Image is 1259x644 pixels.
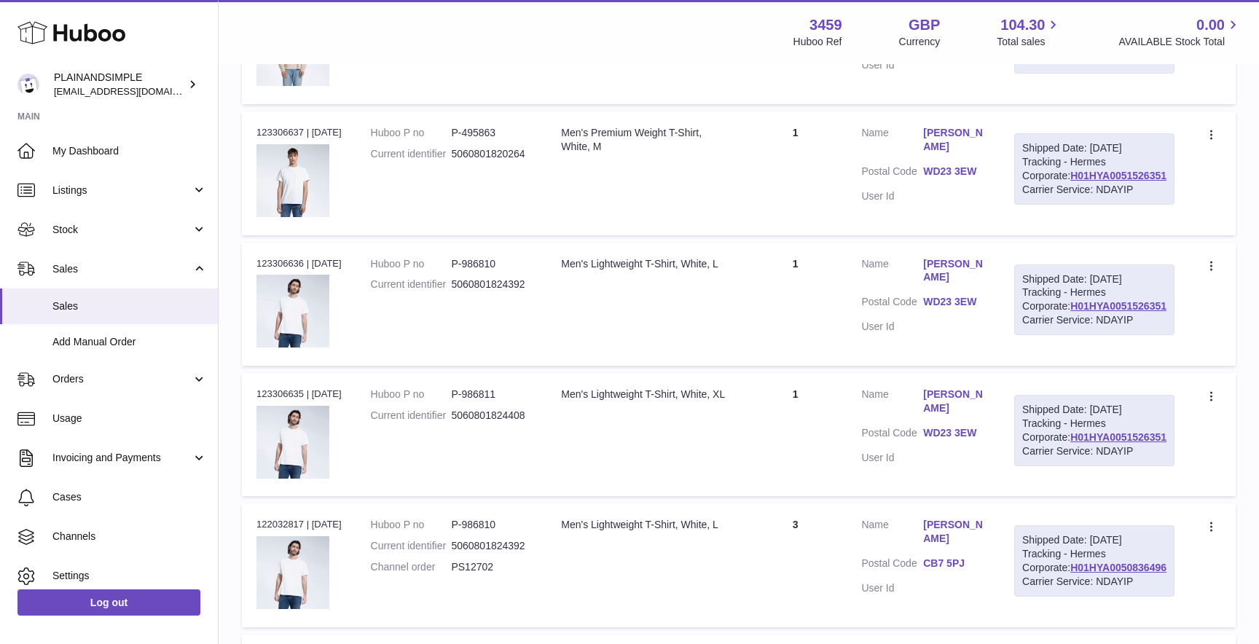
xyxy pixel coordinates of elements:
dt: Postal Code [861,165,923,182]
dt: Name [861,388,923,419]
span: 104.30 [1000,15,1045,35]
span: Orders [52,372,192,386]
dt: User Id [861,320,923,334]
span: Settings [52,569,207,583]
img: duco@plainandsimple.com [17,74,39,95]
div: Currency [899,35,941,49]
dd: P-986811 [451,388,532,401]
a: H01HYA0051526351 [1070,431,1166,443]
a: Log out [17,589,200,616]
a: 104.30 Total sales [997,15,1062,49]
div: Shipped Date: [DATE] [1022,272,1166,286]
div: Huboo Ref [793,35,842,49]
div: Shipped Date: [DATE] [1022,141,1166,155]
dd: P-495863 [451,126,532,140]
img: 34591716549331.jpeg [256,536,329,609]
dt: User Id [861,58,923,72]
strong: GBP [909,15,940,35]
dt: User Id [861,581,923,595]
div: 123306637 | [DATE] [256,126,342,139]
dt: Huboo P no [371,126,452,140]
div: Carrier Service: NDAYIP [1022,183,1166,197]
dt: Postal Code [861,426,923,444]
dt: User Id [861,189,923,203]
dt: Postal Code [861,295,923,313]
span: My Dashboard [52,144,207,158]
div: 123306635 | [DATE] [256,388,342,401]
dd: 5060801824408 [451,409,532,423]
div: Shipped Date: [DATE] [1022,403,1166,417]
a: [PERSON_NAME] [923,388,985,415]
div: Men's Premium Weight T-Shirt, White, M [561,126,729,154]
div: PLAINANDSIMPLE [54,71,185,98]
dt: Postal Code [861,557,923,574]
td: 1 [744,111,847,235]
span: Channels [52,530,207,543]
dt: Huboo P no [371,257,452,271]
div: Men's Lightweight T-Shirt, White, XL [561,388,729,401]
div: Carrier Service: NDAYIP [1022,575,1166,589]
img: 34591716549321.jpeg [256,406,329,479]
img: 34591716549331.jpeg [256,275,329,347]
span: Usage [52,412,207,425]
a: [PERSON_NAME] [923,518,985,546]
div: Men's Lightweight T-Shirt, White, L [561,518,729,532]
div: Tracking - Hermes Corporate: [1014,395,1174,466]
div: Tracking - Hermes Corporate: [1014,525,1174,597]
dt: Current identifier [371,539,452,553]
a: WD23 3EW [923,165,985,178]
td: 1 [744,373,847,496]
span: Sales [52,262,192,276]
div: Tracking - Hermes Corporate: [1014,264,1174,336]
span: Add Manual Order [52,335,207,349]
strong: 3459 [809,15,842,35]
td: 1 [744,243,847,366]
a: [PERSON_NAME] [923,126,985,154]
img: 34591727345696.jpeg [256,144,329,217]
dt: Current identifier [371,278,452,291]
a: 0.00 AVAILABLE Stock Total [1118,15,1242,49]
span: 0.00 [1196,15,1225,35]
dd: 5060801824392 [451,278,532,291]
div: Carrier Service: NDAYIP [1022,444,1166,458]
dd: P-986810 [451,518,532,532]
dd: 5060801824392 [451,539,532,553]
a: WD23 3EW [923,426,985,440]
a: H01HYA0051526351 [1070,300,1166,312]
dt: Name [861,257,923,288]
div: Shipped Date: [DATE] [1022,533,1166,547]
dt: Name [861,518,923,549]
a: [PERSON_NAME] [923,257,985,285]
dt: User Id [861,451,923,465]
div: Men's Lightweight T-Shirt, White, L [561,257,729,271]
a: H01HYA0050836496 [1070,562,1166,573]
dt: Current identifier [371,147,452,161]
span: Invoicing and Payments [52,451,192,465]
dt: Channel order [371,560,452,574]
dd: 5060801820264 [451,147,532,161]
a: WD23 3EW [923,295,985,309]
div: 123306636 | [DATE] [256,257,342,270]
span: Stock [52,223,192,237]
a: CB7 5PJ [923,557,985,570]
dd: PS12702 [451,560,532,574]
td: 3 [744,503,847,627]
span: Total sales [997,35,1062,49]
span: Listings [52,184,192,197]
div: Tracking - Hermes Corporate: [1014,133,1174,205]
dt: Huboo P no [371,518,452,532]
span: [EMAIL_ADDRESS][DOMAIN_NAME] [54,85,214,97]
div: 122032817 | [DATE] [256,518,342,531]
dt: Huboo P no [371,388,452,401]
span: Sales [52,299,207,313]
div: Carrier Service: NDAYIP [1022,313,1166,327]
dt: Current identifier [371,409,452,423]
span: AVAILABLE Stock Total [1118,35,1242,49]
dt: Name [861,126,923,157]
a: H01HYA0051526351 [1070,170,1166,181]
dd: P-986810 [451,257,532,271]
span: Cases [52,490,207,504]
